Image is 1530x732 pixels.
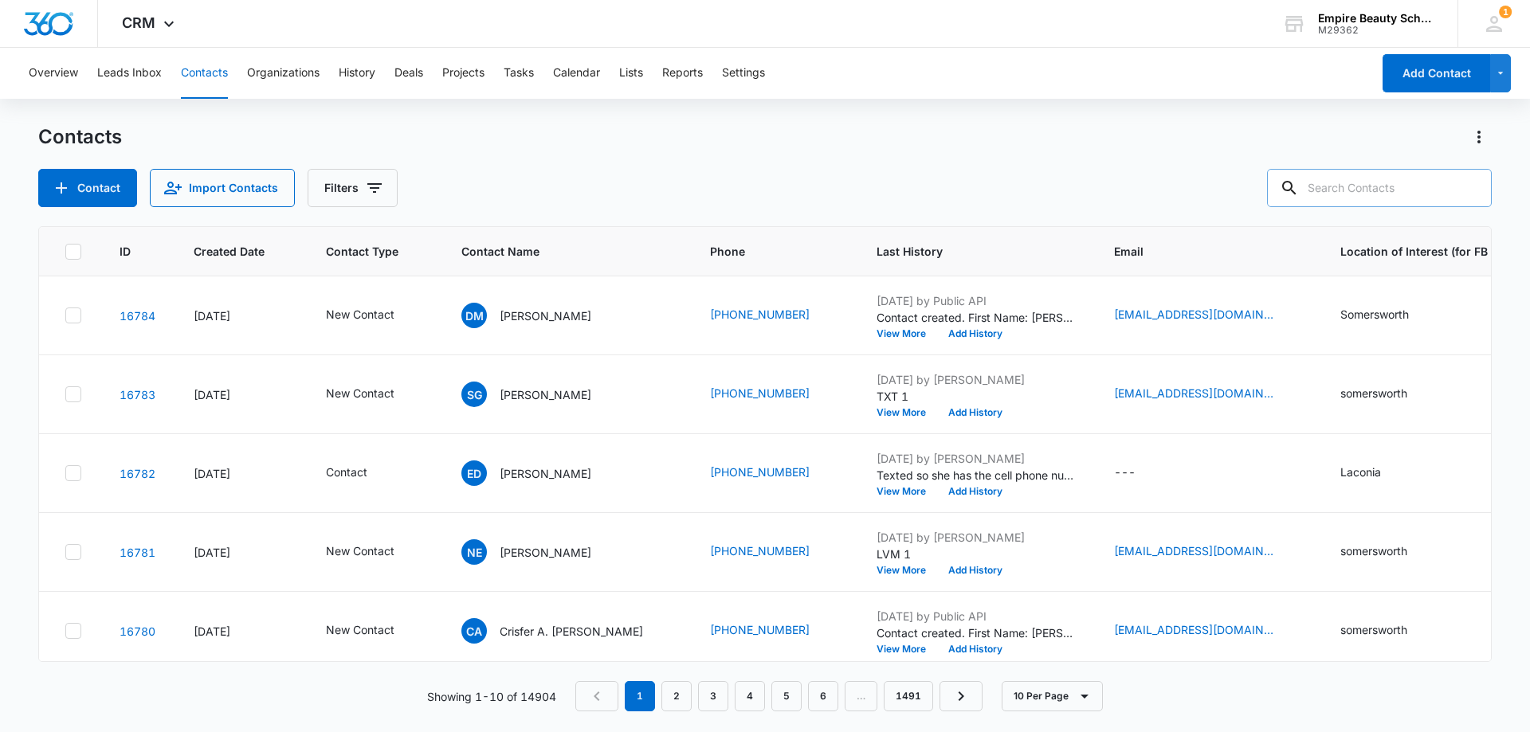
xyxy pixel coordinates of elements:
a: Page 2 [661,681,692,711]
div: somersworth [1340,385,1407,401]
button: Import Contacts [150,169,295,207]
div: Contact Type - New Contact - Select to Edit Field [326,385,423,404]
div: Contact Name - Sarah Gill - Select to Edit Field [461,382,620,407]
button: Settings [722,48,765,99]
a: Page 5 [771,681,802,711]
button: View More [877,644,937,654]
button: View More [877,329,937,339]
p: [PERSON_NAME] [500,386,591,403]
a: [EMAIL_ADDRESS][DOMAIN_NAME] [1114,306,1273,323]
span: Phone [710,243,815,260]
p: TXT 1 [877,388,1076,405]
button: Contacts [181,48,228,99]
div: New Contact [326,385,394,401]
button: Add History [937,566,1014,575]
div: Contact [326,464,367,480]
p: LVM 1 [877,546,1076,562]
a: Page 3 [698,681,728,711]
div: somersworth [1340,621,1407,638]
p: [DATE] by Public API [877,292,1076,309]
span: DM [461,303,487,328]
div: Email - sarahrachel04073@gmail.com - Select to Edit Field [1114,385,1302,404]
button: View More [877,408,937,417]
div: Email - crisferadolfo23@gmail.com - Select to Edit Field [1114,621,1302,640]
div: Location of Interest (for FB ad integration) - somersworth - Select to Edit Field [1340,542,1436,562]
a: Navigate to contact details page for Ella Dion [120,467,155,480]
div: Phone - (603) 393-1057 - Select to Edit Field [710,464,838,483]
button: Add History [937,408,1014,417]
button: Reports [662,48,703,99]
button: Add History [937,644,1014,654]
div: Contact Type - New Contact - Select to Edit Field [326,306,423,325]
div: [DATE] [194,544,288,561]
div: Location of Interest (for FB ad integration) - somersworth - Select to Edit Field [1340,385,1436,404]
div: Phone - +1 (207) 569-4884 - Select to Edit Field [710,385,838,404]
div: [DATE] [194,307,288,324]
span: ED [461,460,487,486]
p: [DATE] by [PERSON_NAME] [877,371,1076,388]
button: Projects [442,48,484,99]
span: NE [461,539,487,565]
button: Organizations [247,48,320,99]
span: SG [461,382,487,407]
p: [PERSON_NAME] [500,544,591,561]
p: [DATE] by [PERSON_NAME] [877,529,1076,546]
div: Contact Type - New Contact - Select to Edit Field [326,621,423,640]
div: [DATE] [194,623,288,640]
p: [DATE] by [PERSON_NAME] [877,450,1076,467]
button: Add History [937,487,1014,496]
p: Showing 1-10 of 14904 [427,688,556,705]
div: Contact Name - Ella Dion - Select to Edit Field [461,460,620,486]
button: View More [877,566,937,575]
div: somersworth [1340,542,1407,559]
a: [PHONE_NUMBER] [710,385,810,401]
p: [DATE] by Public API [877,608,1076,624]
div: [DATE] [194,465,288,482]
input: Search Contacts [1267,169,1492,207]
span: CRM [122,14,155,31]
a: [EMAIL_ADDRESS][DOMAIN_NAME] [1114,385,1273,401]
p: Texted so she has the cell phone number. Asked which day of the week is good for her to visit [877,467,1076,483]
em: 1 [625,681,655,711]
div: Email - eloraday1234@yahoo.com - Select to Edit Field [1114,542,1302,562]
div: account id [1318,25,1434,36]
span: 1 [1499,6,1512,18]
a: Navigate to contact details page for Crisfer A. Adolfo [120,624,155,638]
button: Actions [1466,124,1492,150]
a: Page 4 [735,681,765,711]
div: Contact Name - Nicole Eaton - Select to Edit Field [461,539,620,565]
p: Contact created. First Name: [PERSON_NAME] Last Name: [PERSON_NAME] Source: Form - Contact Us Sta... [877,309,1076,326]
a: [EMAIL_ADDRESS][DOMAIN_NAME] [1114,542,1273,559]
div: [DATE] [194,386,288,403]
a: Page 1491 [884,681,933,711]
span: Created Date [194,243,265,260]
span: Contact Type [326,243,400,260]
span: CA [461,618,487,644]
h1: Contacts [38,125,122,149]
div: Location of Interest (for FB ad integration) - Somersworth - Select to Edit Field [1340,306,1438,325]
div: New Contact [326,542,394,559]
a: [PHONE_NUMBER] [710,621,810,638]
button: 10 Per Page [1002,681,1103,711]
div: Contact Type - New Contact - Select to Edit Field [326,542,423,562]
a: Navigate to contact details page for Nicole Eaton [120,546,155,559]
button: Lists [619,48,643,99]
div: Email - darienmilioto@gmail.com - Select to Edit Field [1114,306,1302,325]
div: Phone - (603) 406-4546 - Select to Edit Field [710,306,838,325]
a: Navigate to contact details page for Darien Milioto [120,309,155,323]
a: [EMAIL_ADDRESS][DOMAIN_NAME] [1114,621,1273,638]
p: Crisfer A. [PERSON_NAME] [500,623,643,640]
nav: Pagination [575,681,983,711]
button: Overview [29,48,78,99]
div: New Contact [326,621,394,638]
button: Leads Inbox [97,48,162,99]
div: Somersworth [1340,306,1409,323]
button: Deals [394,48,423,99]
span: Last History [877,243,1053,260]
button: Add Contact [1383,54,1490,92]
p: Contact created. First Name: [PERSON_NAME] Last Name: A. [PERSON_NAME] Source: Form - Facebook St... [877,624,1076,641]
a: [PHONE_NUMBER] [710,306,810,323]
div: Location of Interest (for FB ad integration) - Laconia - Select to Edit Field [1340,464,1410,483]
a: Navigate to contact details page for Sarah Gill [120,388,155,401]
button: History [339,48,375,99]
